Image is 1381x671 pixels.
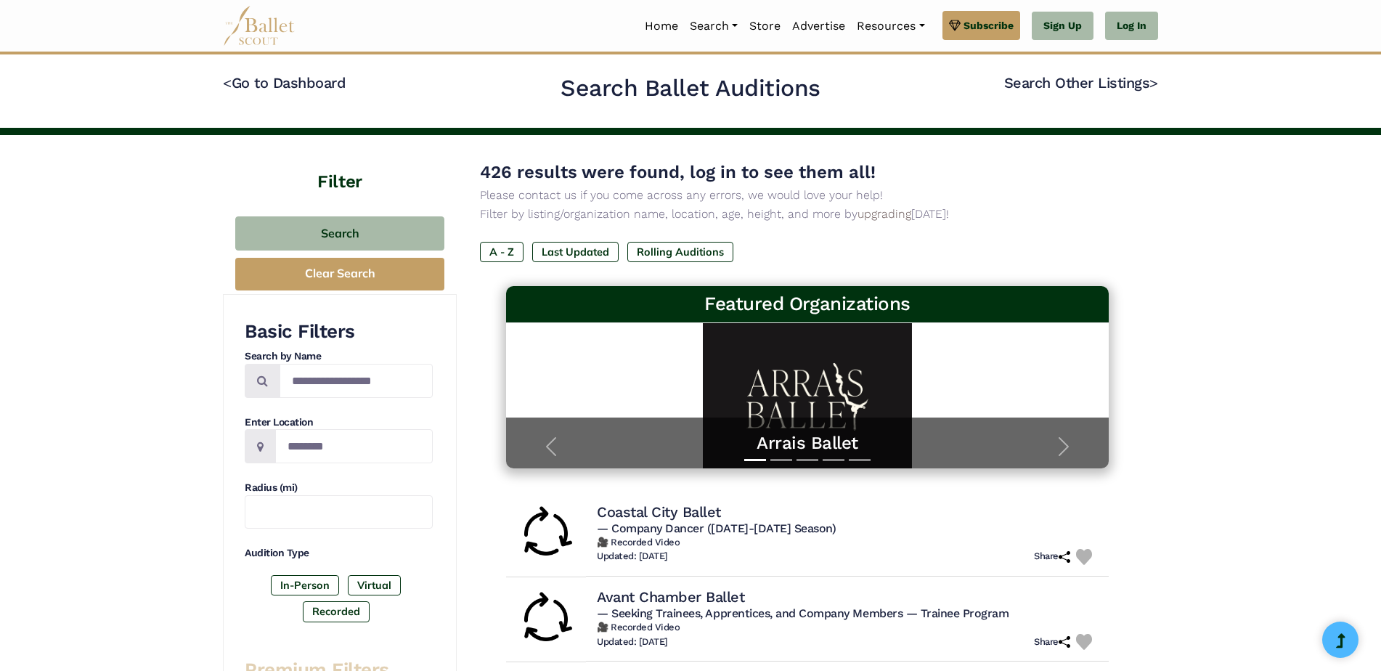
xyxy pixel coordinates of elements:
a: Log In [1105,12,1158,41]
h6: 🎥 Recorded Video [597,537,1098,549]
label: Recorded [303,601,370,622]
a: Subscribe [942,11,1020,40]
p: Filter by listing/organization name, location, age, height, and more by [DATE]! [480,205,1135,224]
span: — Company Dancer ([DATE]-[DATE] Season) [597,521,836,535]
a: upgrading [857,207,911,221]
button: Slide 5 [849,452,871,468]
h4: Avant Chamber Ballet [597,587,744,606]
label: A - Z [480,242,524,262]
a: Sign Up [1032,12,1093,41]
h4: Audition Type [245,546,433,561]
h3: Featured Organizations [518,292,1097,317]
a: Store [744,11,786,41]
img: Rolling Audition [517,505,575,563]
img: gem.svg [949,17,961,33]
span: Subscribe [964,17,1014,33]
a: Home [639,11,684,41]
img: Rolling Audition [517,590,575,648]
h4: Coastal City Ballet [597,503,721,521]
p: Please contact us if you come across any errors, we would love your help! [480,186,1135,205]
button: Clear Search [235,258,444,290]
input: Search by names... [280,364,433,398]
input: Location [275,429,433,463]
h2: Search Ballet Auditions [561,73,820,104]
h4: Search by Name [245,349,433,364]
span: — Seeking Trainees, Apprentices, and Company Members [597,606,903,620]
label: Virtual [348,575,401,595]
button: Slide 3 [797,452,818,468]
h6: Share [1034,550,1070,563]
h6: Updated: [DATE] [597,636,668,648]
h4: Enter Location [245,415,433,430]
label: Last Updated [532,242,619,262]
h6: 🎥 Recorded Video [597,622,1098,634]
a: Resources [851,11,930,41]
a: Arrais Ballet [521,432,1094,455]
code: > [1149,73,1158,91]
a: Search Other Listings> [1004,74,1158,91]
h6: Share [1034,636,1070,648]
button: Slide 4 [823,452,844,468]
h3: Basic Filters [245,320,433,344]
code: < [223,73,232,91]
span: 426 results were found, log in to see them all! [480,162,876,182]
h6: Updated: [DATE] [597,550,668,563]
h4: Radius (mi) [245,481,433,495]
label: In-Person [271,575,339,595]
label: Rolling Auditions [627,242,733,262]
h4: Filter [223,135,457,195]
span: — Trainee Program [906,606,1009,620]
a: <Go to Dashboard [223,74,346,91]
button: Slide 1 [744,452,766,468]
a: Advertise [786,11,851,41]
a: Search [684,11,744,41]
button: Slide 2 [770,452,792,468]
button: Search [235,216,444,251]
